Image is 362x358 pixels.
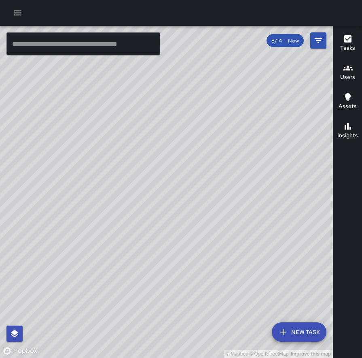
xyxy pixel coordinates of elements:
button: Insights [333,117,362,146]
h6: Assets [339,102,357,111]
span: 8/14 — Now [267,37,304,44]
button: Filters [310,32,326,49]
button: Users [333,58,362,87]
button: Assets [333,87,362,117]
button: Tasks [333,29,362,58]
button: New Task [272,322,326,342]
h6: Users [340,73,355,82]
h6: Tasks [340,44,355,53]
h6: Insights [337,131,358,140]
